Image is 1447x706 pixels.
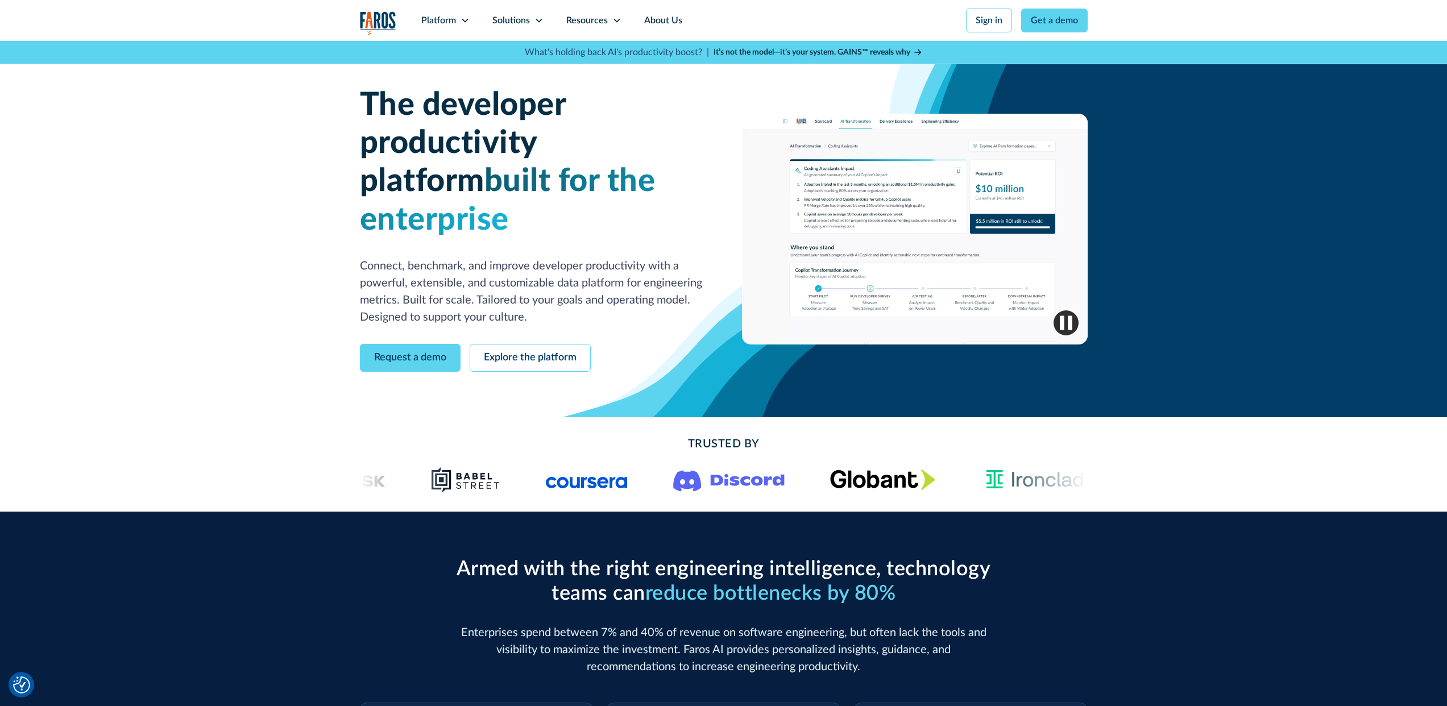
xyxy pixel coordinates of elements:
[1021,9,1088,32] a: Get a demo
[981,466,1088,493] img: Ironclad Logo
[645,583,896,604] span: reduce bottlenecks by 80%
[525,45,709,59] p: What's holding back AI's productivity boost? |
[421,14,456,27] div: Platform
[451,435,997,452] h2: Trusted By
[360,11,396,35] a: home
[566,14,608,27] div: Resources
[360,165,656,235] span: built for the enterprise
[546,471,628,489] img: Logo of the online learning platform Coursera.
[966,9,1012,32] a: Sign in
[430,466,500,493] img: Babel Street logo png
[1054,310,1079,335] img: Pause video
[673,468,785,492] img: Logo of the communication platform Discord.
[360,258,706,326] p: Connect, benchmark, and improve developer productivity with a powerful, extensible, and customiza...
[714,48,910,56] strong: It’s not the model—it’s your system. GAINS™ reveals why
[360,344,461,372] a: Request a demo
[360,11,396,35] img: Logo of the analytics and reporting company Faros.
[492,14,530,27] div: Solutions
[714,47,923,59] a: It’s not the model—it’s your system. GAINS™ reveals why
[13,676,30,693] button: Cookie Settings
[830,469,935,490] img: Globant's logo
[13,676,30,693] img: Revisit consent button
[451,624,997,675] p: Enterprises spend between 7% and 40% of revenue on software engineering, but often lack the tools...
[360,86,706,239] h1: The developer productivity platform
[451,557,997,606] h2: Armed with the right engineering intelligence, technology teams can
[470,344,591,372] a: Explore the platform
